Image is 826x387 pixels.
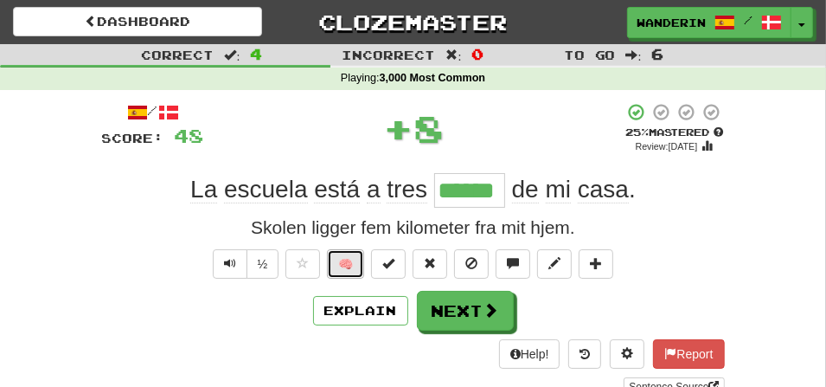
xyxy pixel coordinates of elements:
button: Add to collection (alt+a) [579,249,613,279]
button: Edit sentence (alt+d) [537,249,572,279]
span: La [190,176,217,203]
div: Skolen ligger fem kilometer fra mit hjem. [102,215,725,241]
span: : [446,48,462,61]
button: Set this sentence to 100% Mastered (alt+m) [371,249,406,279]
div: Mastered [624,126,725,139]
span: + [384,102,414,154]
span: WanderingFrog7049 [637,15,706,30]
span: casa [578,176,629,203]
span: a [367,176,381,203]
span: 4 [250,45,262,62]
strong: 3,000 Most Common [380,72,485,84]
small: Review: [DATE] [636,141,698,152]
button: Favorite sentence (alt+f) [285,249,320,279]
button: Explain [313,296,408,326]
a: Dashboard [13,7,262,36]
span: 8 [414,106,445,150]
div: / [102,102,204,124]
span: mi [546,176,572,203]
button: Round history (alt+y) [568,339,601,369]
span: 6 [652,45,664,62]
span: tres [387,176,427,203]
button: Ignore sentence (alt+i) [454,249,489,279]
button: Help! [499,339,560,369]
button: Discuss sentence (alt+u) [496,249,530,279]
span: To go [564,48,616,62]
span: de [512,176,539,203]
span: : [626,48,642,61]
span: Score: [102,131,164,145]
button: ½ [247,249,279,279]
span: escuela [224,176,308,203]
span: 48 [175,125,204,146]
span: / [744,14,752,26]
span: Correct [141,48,214,62]
a: WanderingFrog7049 / [627,7,791,38]
button: 🧠 [327,249,364,279]
button: Play sentence audio (ctl+space) [213,249,247,279]
span: está [314,176,360,203]
span: 0 [471,45,483,62]
button: Report [653,339,724,369]
button: Reset to 0% Mastered (alt+r) [413,249,447,279]
span: . [505,176,636,203]
span: 25 % [625,126,649,138]
span: : [224,48,240,61]
div: Text-to-speech controls [209,249,279,279]
span: Incorrect [343,48,436,62]
button: Next [417,291,514,331]
a: Clozemaster [288,7,537,37]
